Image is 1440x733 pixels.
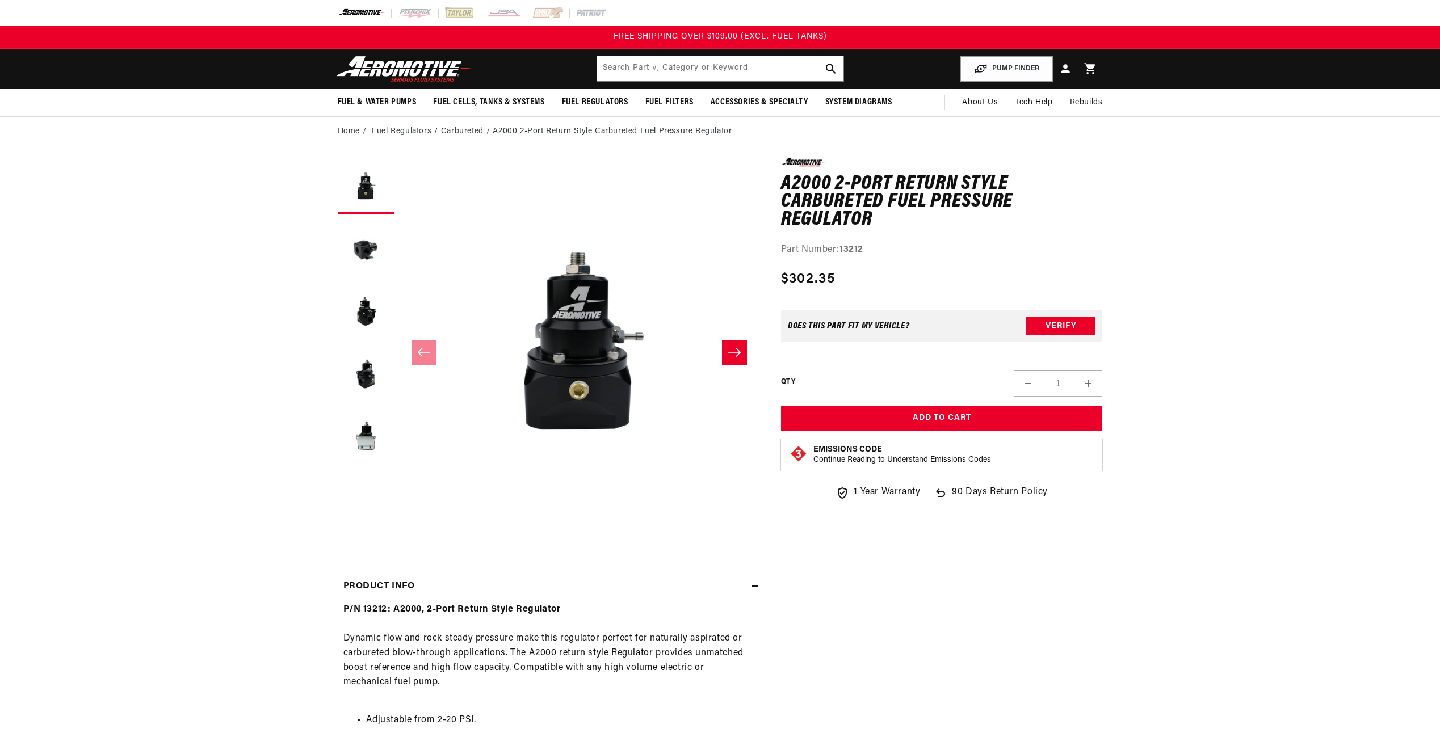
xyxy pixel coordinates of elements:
[813,445,882,454] strong: Emissions Code
[553,89,637,116] summary: Fuel Regulators
[1006,89,1061,116] summary: Tech Help
[788,322,910,331] div: Does This part fit My vehicle?
[960,56,1053,82] button: PUMP FINDER
[343,605,561,614] strong: P/N 13212: A2000, 2-Port Return Style Regulator
[1070,96,1103,109] span: Rebuilds
[722,340,747,365] button: Slide right
[711,96,808,108] span: Accessories & Specialty
[425,89,553,116] summary: Fuel Cells, Tanks & Systems
[954,89,1006,116] a: About Us
[412,340,436,365] button: Slide left
[1015,96,1052,109] span: Tech Help
[825,96,892,108] span: System Diagrams
[813,445,991,465] button: Emissions CodeContinue Reading to Understand Emissions Codes
[441,125,493,138] li: Carbureted
[562,96,628,108] span: Fuel Regulators
[781,243,1103,258] div: Part Number:
[597,56,843,81] input: Search by Part Number, Category or Keyword
[781,269,835,289] span: $302.35
[781,406,1103,431] button: Add to Cart
[338,407,394,464] button: Load image 5 in gallery view
[338,158,758,546] media-gallery: Gallery Viewer
[952,485,1048,511] span: 90 Days Return Policy
[338,96,417,108] span: Fuel & Water Pumps
[372,125,441,138] li: Fuel Regulators
[637,89,702,116] summary: Fuel Filters
[338,345,394,402] button: Load image 4 in gallery view
[790,445,808,463] img: Emissions code
[343,579,415,594] h2: Product Info
[836,485,920,500] a: 1 Year Warranty
[1026,317,1095,335] button: Verify
[338,283,394,339] button: Load image 3 in gallery view
[817,89,901,116] summary: System Diagrams
[702,89,817,116] summary: Accessories & Specialty
[333,56,475,82] img: Aeromotive
[818,56,843,81] button: search button
[781,175,1103,229] h1: A2000 2-Port Return Style Carbureted Fuel Pressure Regulator
[366,713,753,728] li: Adjustable from 2-20 PSI.
[813,455,991,465] p: Continue Reading to Understand Emissions Codes
[493,125,732,138] li: A2000 2-Port Return Style Carbureted Fuel Pressure Regulator
[1061,89,1111,116] summary: Rebuilds
[614,32,827,41] span: FREE SHIPPING OVER $109.00 (EXCL. FUEL TANKS)
[839,245,863,254] strong: 13212
[645,96,694,108] span: Fuel Filters
[338,158,394,214] button: Load image 1 in gallery view
[338,220,394,277] button: Load image 2 in gallery view
[338,125,360,138] a: Home
[854,485,920,500] span: 1 Year Warranty
[781,377,795,387] label: QTY
[934,485,1048,511] a: 90 Days Return Policy
[962,98,998,107] span: About Us
[329,89,425,116] summary: Fuel & Water Pumps
[338,570,758,603] summary: Product Info
[433,96,544,108] span: Fuel Cells, Tanks & Systems
[338,125,1103,138] nav: breadcrumbs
